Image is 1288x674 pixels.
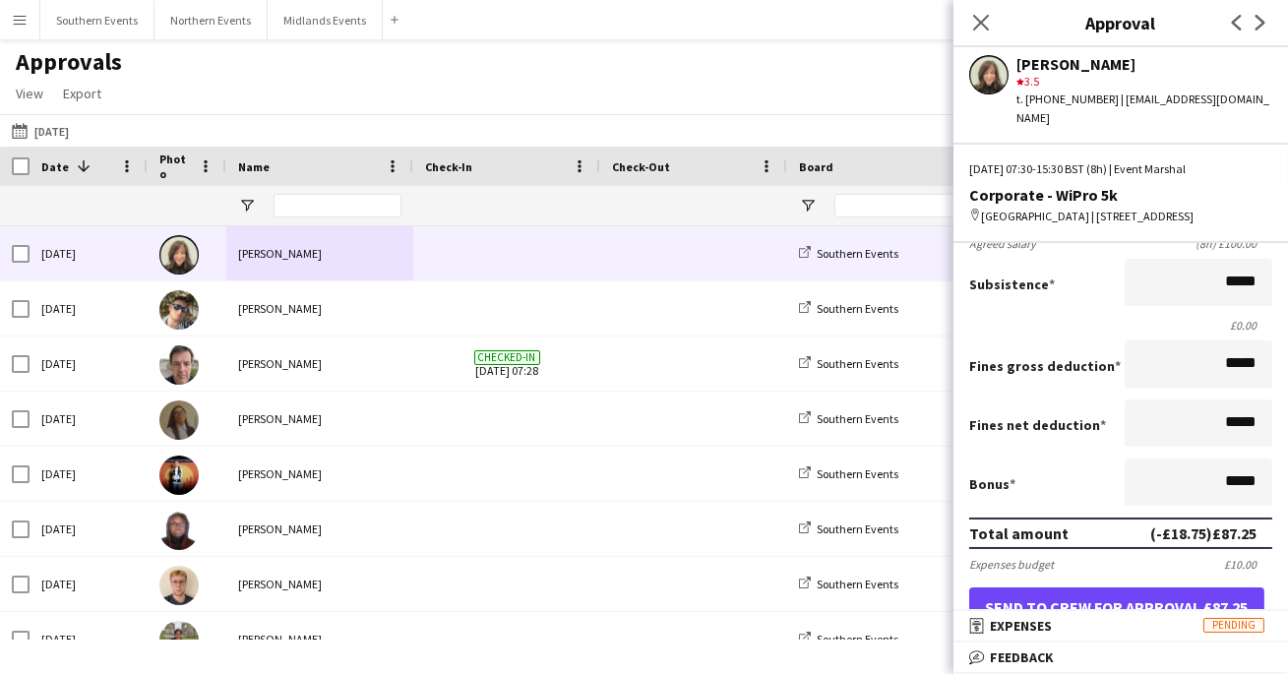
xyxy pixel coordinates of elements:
div: 3.5 [1016,73,1272,91]
span: Board [799,159,833,174]
span: Southern Events [817,466,898,481]
input: Name Filter Input [274,194,401,217]
div: [GEOGRAPHIC_DATA] | [STREET_ADDRESS] [969,208,1272,225]
button: Open Filter Menu [799,197,817,214]
div: [PERSON_NAME] [226,281,413,336]
button: Northern Events [154,1,268,39]
div: Agreed salary [969,236,1036,251]
a: Southern Events [799,301,898,316]
span: [DATE] 07:28 [425,337,588,391]
div: (8h) £100.00 [1196,236,1272,251]
input: Board Filter Input [834,194,972,217]
span: Date [41,159,69,174]
div: [DATE] [30,612,148,666]
label: Fines gross deduction [969,357,1121,375]
div: [PERSON_NAME] [226,392,413,446]
div: £10.00 [1224,557,1272,572]
span: Name [238,159,270,174]
img: Gareth Lloyd [159,345,199,385]
div: [PERSON_NAME] [226,502,413,556]
span: View [16,85,43,102]
span: Photo [159,152,191,181]
div: [PERSON_NAME] [226,337,413,391]
button: Open Filter Menu [238,197,256,214]
h3: Approval [953,10,1288,35]
label: Fines net deduction [969,416,1106,434]
div: [PERSON_NAME] [226,612,413,666]
span: Expenses [990,617,1052,635]
button: [DATE] [8,119,73,143]
img: Bethany Lawrence [159,400,199,440]
img: Mbalu Kamara [159,511,199,550]
img: Craig van Eyk [159,456,199,495]
span: Pending [1203,618,1264,633]
img: Jake Evans [159,566,199,605]
span: Southern Events [817,411,898,426]
div: [DATE] [30,557,148,611]
div: [DATE] 07:30-15:30 BST (8h) | Event Marshal [969,160,1272,178]
span: Southern Events [817,521,898,536]
div: Expenses budget [969,557,1054,572]
div: [PERSON_NAME] [226,226,413,280]
button: Send to crew for approval £87.25 [969,587,1264,627]
span: Southern Events [817,577,898,591]
label: Bonus [969,475,1015,493]
div: [DATE] [30,502,148,556]
div: [PERSON_NAME] [226,557,413,611]
span: Check-In [425,159,472,174]
span: Southern Events [817,356,898,371]
div: £0.00 [969,318,1272,333]
a: Southern Events [799,466,898,481]
span: Feedback [990,648,1054,666]
div: t. [PHONE_NUMBER] | [EMAIL_ADDRESS][DOMAIN_NAME] [1016,91,1272,126]
a: Southern Events [799,632,898,646]
a: Southern Events [799,577,898,591]
div: [PERSON_NAME] [226,447,413,501]
a: Southern Events [799,521,898,536]
a: Southern Events [799,356,898,371]
span: Check-Out [612,159,670,174]
div: [DATE] [30,281,148,336]
div: [DATE] [30,337,148,391]
span: Southern Events [817,632,898,646]
span: Southern Events [817,301,898,316]
label: Subsistence [969,276,1055,293]
a: Export [55,81,109,106]
span: Checked-in [474,350,540,365]
span: Southern Events [817,246,898,261]
div: Corporate - WiPro 5k [969,186,1272,204]
img: Dhanuvarsha Ramasamy [159,621,199,660]
a: View [8,81,51,106]
button: Midlands Events [268,1,383,39]
div: (-£18.75) £87.25 [1150,523,1257,543]
img: Joanna Pearce [159,235,199,275]
div: Total amount [969,523,1069,543]
mat-expansion-panel-header: Feedback [953,643,1288,672]
a: Southern Events [799,411,898,426]
div: [PERSON_NAME] [1016,55,1272,73]
div: [DATE] [30,226,148,280]
a: Southern Events [799,246,898,261]
img: William Hoad [159,290,199,330]
div: [DATE] [30,447,148,501]
div: [DATE] [30,392,148,446]
mat-expansion-panel-header: ExpensesPending [953,611,1288,641]
span: Export [63,85,101,102]
button: Southern Events [40,1,154,39]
